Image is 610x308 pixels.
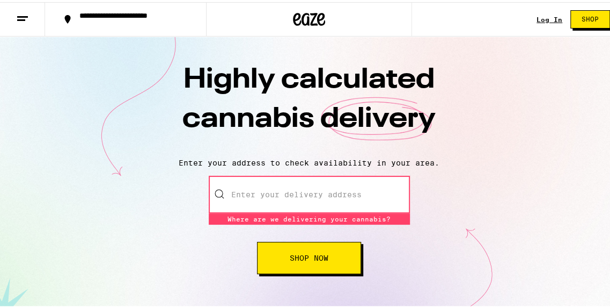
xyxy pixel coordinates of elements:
[209,211,410,223] div: Where are we delivering your cannabis?
[209,174,410,211] input: Enter your delivery address
[257,240,361,272] button: Shop Now
[121,59,497,148] h1: Highly calculated cannabis delivery
[582,14,599,20] span: Shop
[6,8,77,16] span: Hi. Need any help?
[290,252,328,260] span: Shop Now
[11,156,607,165] p: Enter your address to check availability in your area.
[570,8,610,26] button: Shop
[536,14,562,21] a: Log In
